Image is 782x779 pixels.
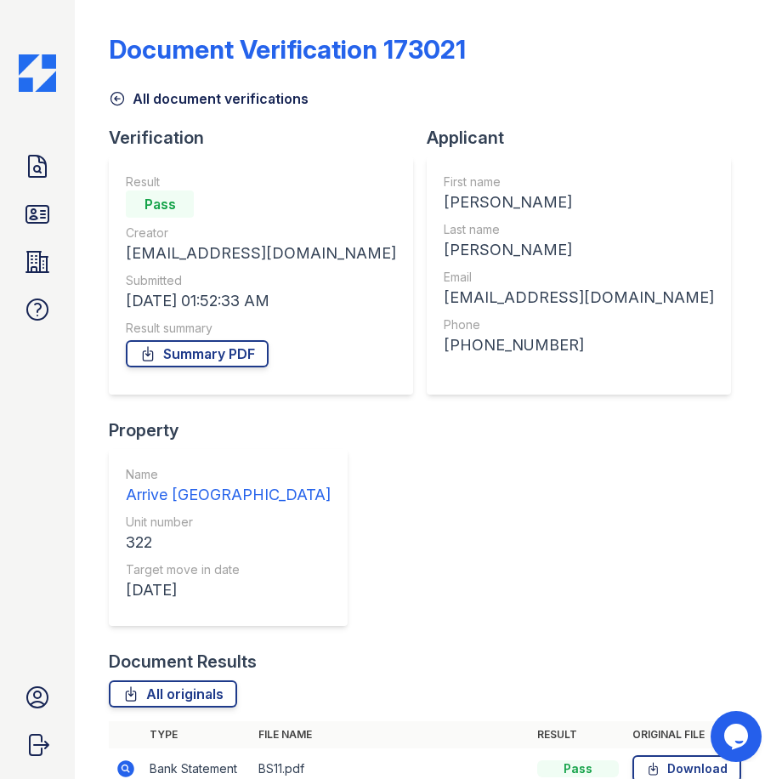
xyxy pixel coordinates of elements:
img: CE_Icon_Blue-c292c112584629df590d857e76928e9f676e5b41ef8f769ba2f05ee15b207248.png [19,54,56,92]
div: First name [444,173,714,190]
a: Name Arrive [GEOGRAPHIC_DATA] [126,466,331,507]
th: Original file [626,721,748,748]
div: [DATE] [126,578,331,602]
div: Applicant [427,126,745,150]
div: Last name [444,221,714,238]
div: Email [444,269,714,286]
div: Unit number [126,514,331,531]
div: Pass [126,190,194,218]
div: [PERSON_NAME] [444,238,714,262]
a: Summary PDF [126,340,269,367]
th: File name [252,721,530,748]
div: [PERSON_NAME] [444,190,714,214]
div: Result [126,173,396,190]
div: Result summary [126,320,396,337]
div: Name [126,466,331,483]
div: Verification [109,126,427,150]
div: Target move in date [126,561,331,578]
iframe: chat widget [711,711,765,762]
div: Document Verification 173021 [109,34,466,65]
a: All originals [109,680,237,708]
div: [EMAIL_ADDRESS][DOMAIN_NAME] [444,286,714,310]
div: Property [109,418,361,442]
th: Type [143,721,252,748]
div: Creator [126,225,396,242]
div: [EMAIL_ADDRESS][DOMAIN_NAME] [126,242,396,265]
th: Result [530,721,626,748]
div: Submitted [126,272,396,289]
div: [PHONE_NUMBER] [444,333,714,357]
div: [DATE] 01:52:33 AM [126,289,396,313]
div: Document Results [109,650,257,674]
div: Arrive [GEOGRAPHIC_DATA] [126,483,331,507]
div: Phone [444,316,714,333]
div: 322 [126,531,331,554]
a: All document verifications [109,88,309,109]
div: Pass [537,760,619,777]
